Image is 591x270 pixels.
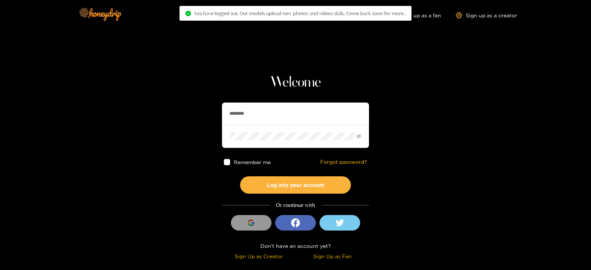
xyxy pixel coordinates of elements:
span: Remember me [234,159,271,165]
div: Sign Up as Fan [297,252,367,260]
span: eye-invisible [356,134,361,139]
a: Forgot password? [320,159,367,165]
button: Log into your account [240,176,351,194]
div: Sign Up as Creator [224,252,294,260]
h1: Welcome [222,74,369,91]
a: Sign up as a fan [390,12,441,18]
a: Sign up as a creator [456,12,517,18]
span: You have logged out. Our models upload new photos and videos daily. Come back soon for more.. [194,10,406,16]
span: check-circle [185,11,191,16]
div: Don't have an account yet? [222,242,369,250]
div: Or continue with [222,201,369,210]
